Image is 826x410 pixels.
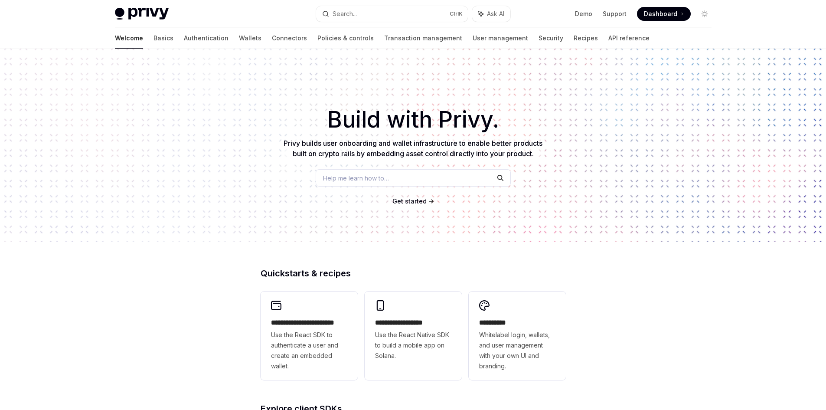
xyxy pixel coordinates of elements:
[575,10,592,18] a: Demo
[115,8,169,20] img: light logo
[392,197,427,206] a: Get started
[637,7,691,21] a: Dashboard
[473,28,528,49] a: User management
[261,269,351,278] span: Quickstarts & recipes
[316,6,468,22] button: Search...CtrlK
[375,330,451,361] span: Use the React Native SDK to build a mobile app on Solana.
[479,330,555,371] span: Whitelabel login, wallets, and user management with your own UI and branding.
[317,28,374,49] a: Policies & controls
[384,28,462,49] a: Transaction management
[472,6,510,22] button: Ask AI
[608,28,650,49] a: API reference
[115,28,143,49] a: Welcome
[603,10,627,18] a: Support
[333,9,357,19] div: Search...
[698,7,712,21] button: Toggle dark mode
[539,28,563,49] a: Security
[284,139,542,158] span: Privy builds user onboarding and wallet infrastructure to enable better products built on crypto ...
[327,112,499,128] span: Build with Privy.
[469,292,566,380] a: **** *****Whitelabel login, wallets, and user management with your own UI and branding.
[644,10,677,18] span: Dashboard
[184,28,229,49] a: Authentication
[271,330,347,371] span: Use the React SDK to authenticate a user and create an embedded wallet.
[239,28,261,49] a: Wallets
[323,174,389,183] span: Help me learn how to…
[574,28,598,49] a: Recipes
[272,28,307,49] a: Connectors
[450,10,463,17] span: Ctrl K
[365,292,462,380] a: **** **** **** ***Use the React Native SDK to build a mobile app on Solana.
[153,28,173,49] a: Basics
[487,10,504,18] span: Ask AI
